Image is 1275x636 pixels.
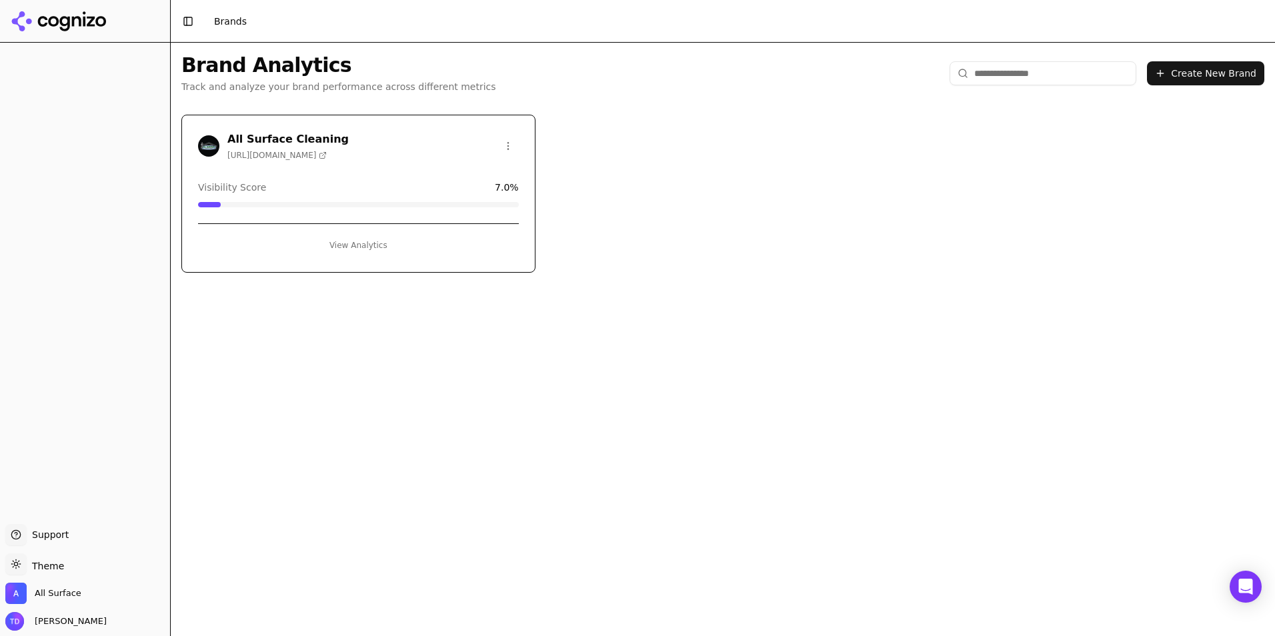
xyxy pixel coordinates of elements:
button: Open user button [5,612,107,631]
img: All Surface Cleaning [198,135,219,157]
span: [PERSON_NAME] [29,615,107,627]
span: Brands [214,16,247,27]
span: [URL][DOMAIN_NAME] [227,150,327,161]
button: Open organization switcher [5,583,81,604]
div: Open Intercom Messenger [1230,571,1262,603]
button: Create New Brand [1147,61,1264,85]
h3: All Surface Cleaning [227,131,349,147]
span: Visibility Score [198,181,266,194]
img: All Surface [5,583,27,604]
p: Track and analyze your brand performance across different metrics [181,80,496,93]
span: All Surface [35,587,81,599]
span: 7.0 % [495,181,519,194]
span: Theme [27,561,64,571]
span: Support [27,528,69,541]
img: Tom Dieringer [5,612,24,631]
nav: breadcrumb [214,15,247,28]
button: View Analytics [198,235,519,256]
h1: Brand Analytics [181,53,496,77]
